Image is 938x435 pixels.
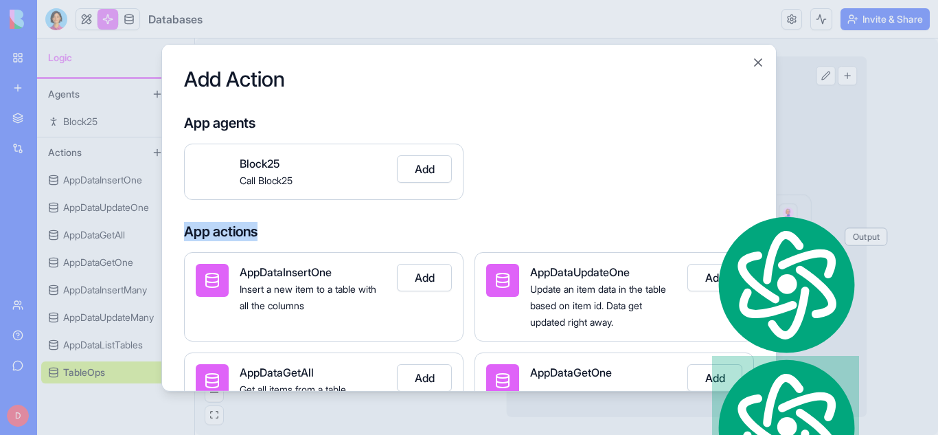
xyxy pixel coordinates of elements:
[240,365,314,379] span: AppDataGetAll
[530,282,666,327] span: Update an item data in the table based on item id. Data get updated right away.
[397,263,452,291] button: Add
[184,66,754,91] h2: Add Action
[240,156,279,170] span: Block25
[712,213,859,356] img: logo.svg
[240,282,376,311] span: Insert a new item to a table with all the columns
[687,263,742,291] button: Add
[184,113,754,132] h4: App agents
[240,383,346,394] span: Get all items from a table
[240,265,332,278] span: AppDataInsertOne
[530,265,630,278] span: AppDataUpdateOne
[687,364,742,391] button: Add
[397,155,452,182] button: Add
[184,221,754,241] h4: App actions
[240,174,293,186] span: Call Block25
[530,365,612,379] span: AppDataGetOne
[397,364,452,391] button: Add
